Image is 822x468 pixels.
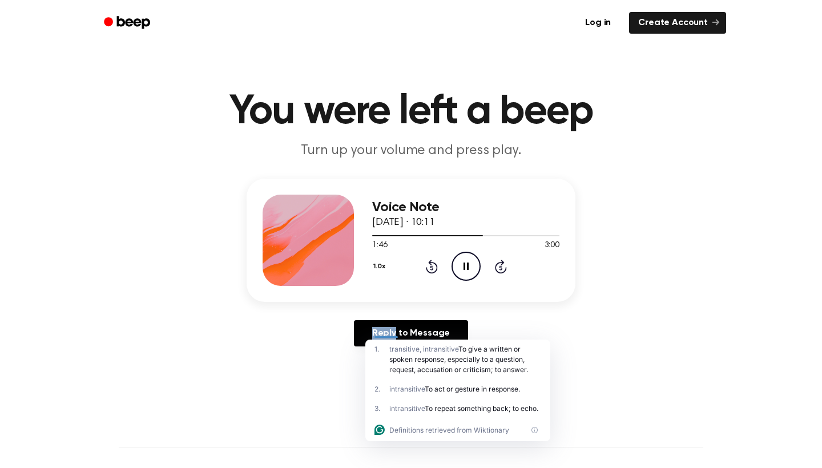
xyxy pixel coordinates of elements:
a: Create Account [629,12,726,34]
p: Turn up your volume and press play. [192,142,630,160]
h3: Voice Note [372,200,559,215]
a: Reply to Message [354,320,468,346]
span: [DATE] · 10:11 [372,217,435,228]
a: Log in [574,10,622,36]
h1: You were left a beep [119,91,703,132]
span: 3:00 [545,240,559,252]
a: Beep [96,12,160,34]
span: 1:46 [372,240,387,252]
button: 1.0x [372,257,389,276]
